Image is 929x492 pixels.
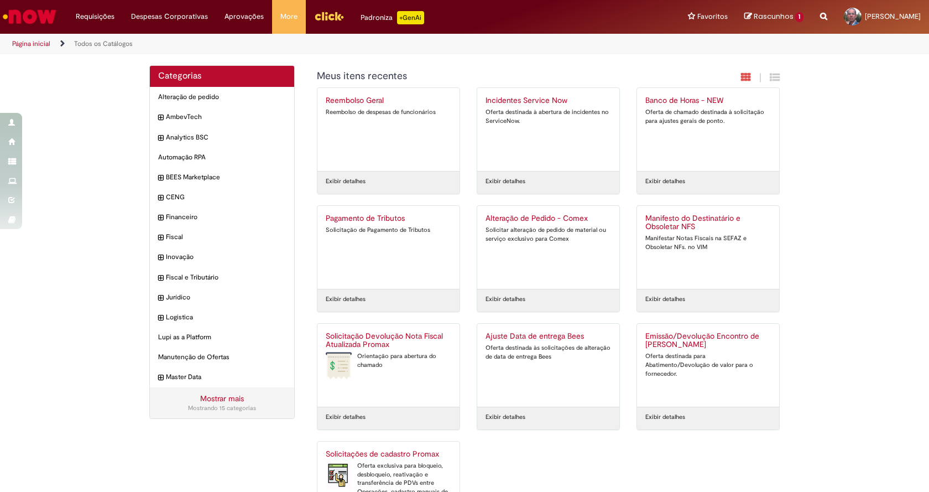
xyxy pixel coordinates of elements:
a: Exibir detalhes [486,295,525,304]
i: expandir categoria Inovação [158,252,163,263]
span: Jurídico [166,293,286,302]
div: Manifestar Notas Fiscais na SEFAZ e Obsoletar NFs. no VIM [645,234,771,251]
i: expandir categoria BEES Marketplace [158,173,163,184]
div: expandir categoria CENG CENG [150,187,294,208]
span: Logistica [166,313,286,322]
div: Lupi as a Platform [150,327,294,348]
span: Master Data [166,372,286,382]
a: Exibir detalhes [645,413,685,422]
div: expandir categoria BEES Marketplace BEES Marketplace [150,167,294,188]
img: Solicitações de cadastro Promax [326,462,352,489]
span: Inovação [166,252,286,262]
h2: Reembolso Geral [326,96,451,105]
h2: Solicitações de cadastro Promax [326,450,451,459]
span: | [759,71,761,84]
div: Mostrando 15 categorias [158,404,286,413]
span: CENG [166,193,286,202]
div: Oferta destinada às solicitações de alteração de data de entrega Bees [486,344,611,361]
img: Solicitação Devolução Nota Fiscal Atualizada Promax [326,352,352,380]
div: Solicitar alteração de pedido de material ou serviço exclusivo para Comex [486,226,611,243]
ul: Categorias [150,87,294,387]
a: Página inicial [12,39,50,48]
i: Exibição em cartão [741,72,751,82]
div: expandir categoria Fiscal e Tributário Fiscal e Tributário [150,267,294,288]
span: Fiscal [166,232,286,242]
a: Exibir detalhes [326,413,366,422]
a: Pagamento de Tributos Solicitação de Pagamento de Tributos [317,206,460,289]
img: click_logo_yellow_360x200.png [314,8,344,24]
a: Exibir detalhes [486,413,525,422]
div: Solicitação de Pagamento de Tributos [326,226,451,235]
div: Oferta destinada para Abatimento/Devolução de valor para o fornecedor. [645,352,771,378]
a: Rascunhos [744,12,803,22]
h2: Emissão/Devolução Encontro de Contas Fornecedor [645,332,771,350]
i: expandir categoria Master Data [158,372,163,384]
i: expandir categoria Analytics BSC [158,133,163,144]
span: Analytics BSC [166,133,286,142]
i: Exibição de grade [770,72,780,82]
span: BEES Marketplace [166,173,286,182]
span: Rascunhos [754,11,794,22]
i: expandir categoria Financeiro [158,213,163,224]
a: Exibir detalhes [486,177,525,186]
div: expandir categoria Financeiro Financeiro [150,207,294,227]
span: Requisições [76,11,114,22]
h2: Manifesto do Destinatário e Obsoletar NFS [645,214,771,232]
div: expandir categoria Jurídico Jurídico [150,287,294,308]
div: Oferta destinada à abertura de incidentes no ServiceNow. [486,108,611,125]
h2: Banco de Horas - NEW [645,96,771,105]
div: expandir categoria AmbevTech AmbevTech [150,107,294,127]
i: expandir categoria Jurídico [158,293,163,304]
a: Solicitação Devolução Nota Fiscal Atualizada Promax Solicitação Devolução Nota Fiscal Atualizada ... [317,324,460,407]
span: Lupi as a Platform [158,333,286,342]
h2: Ajuste Data de entrega Bees [486,332,611,341]
a: Todos os Catálogos [74,39,133,48]
span: Alteração de pedido [158,92,286,102]
i: expandir categoria AmbevTech [158,112,163,123]
i: expandir categoria Fiscal [158,232,163,244]
h1: {"description":"","title":"Meus itens recentes"} Categoria [317,71,660,82]
div: Orientação para abertura do chamado [326,352,451,369]
i: expandir categoria Logistica [158,313,163,324]
span: Financeiro [166,213,286,222]
i: expandir categoria Fiscal e Tributário [158,273,163,284]
h2: Alteração de Pedido - Comex [486,214,611,223]
div: expandir categoria Logistica Logistica [150,307,294,328]
span: AmbevTech [166,112,286,122]
a: Exibir detalhes [326,295,366,304]
div: expandir categoria Analytics BSC Analytics BSC [150,127,294,148]
span: Aprovações [225,11,264,22]
a: Exibir detalhes [326,177,366,186]
span: Despesas Corporativas [131,11,208,22]
a: Incidentes Service Now Oferta destinada à abertura de incidentes no ServiceNow. [477,88,619,171]
div: Alteração de pedido [150,87,294,107]
a: Mostrar mais [200,393,244,403]
p: +GenAi [397,11,424,24]
div: expandir categoria Master Data Master Data [150,367,294,387]
div: Reembolso de despesas de funcionários [326,108,451,117]
div: Manutenção de Ofertas [150,347,294,367]
span: Automação RPA [158,153,286,162]
span: 1 [795,12,803,22]
a: Alteração de Pedido - Comex Solicitar alteração de pedido de material ou serviço exclusivo para C... [477,206,619,289]
h2: Solicitação Devolução Nota Fiscal Atualizada Promax [326,332,451,350]
span: More [280,11,298,22]
span: Fiscal e Tributário [166,273,286,282]
a: Exibir detalhes [645,177,685,186]
a: Ajuste Data de entrega Bees Oferta destinada às solicitações de alteração de data de entrega Bees [477,324,619,407]
h2: Categorias [158,71,286,81]
div: Automação RPA [150,147,294,168]
div: expandir categoria Inovação Inovação [150,247,294,267]
h2: Incidentes Service Now [486,96,611,105]
div: expandir categoria Fiscal Fiscal [150,227,294,247]
span: [PERSON_NAME] [865,12,921,21]
div: Oferta de chamado destinada à solicitação para ajustes gerais de ponto. [645,108,771,125]
a: Banco de Horas - NEW Oferta de chamado destinada à solicitação para ajustes gerais de ponto. [637,88,779,171]
a: Manifesto do Destinatário e Obsoletar NFS Manifestar Notas Fiscais na SEFAZ e Obsoletar NFs. no VIM [637,206,779,289]
a: Emissão/Devolução Encontro de [PERSON_NAME] Oferta destinada para Abatimento/Devolução de valor p... [637,324,779,407]
span: Favoritos [697,11,728,22]
h2: Pagamento de Tributos [326,214,451,223]
div: Padroniza [361,11,424,24]
ul: Trilhas de página [8,34,611,54]
span: Manutenção de Ofertas [158,353,286,362]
